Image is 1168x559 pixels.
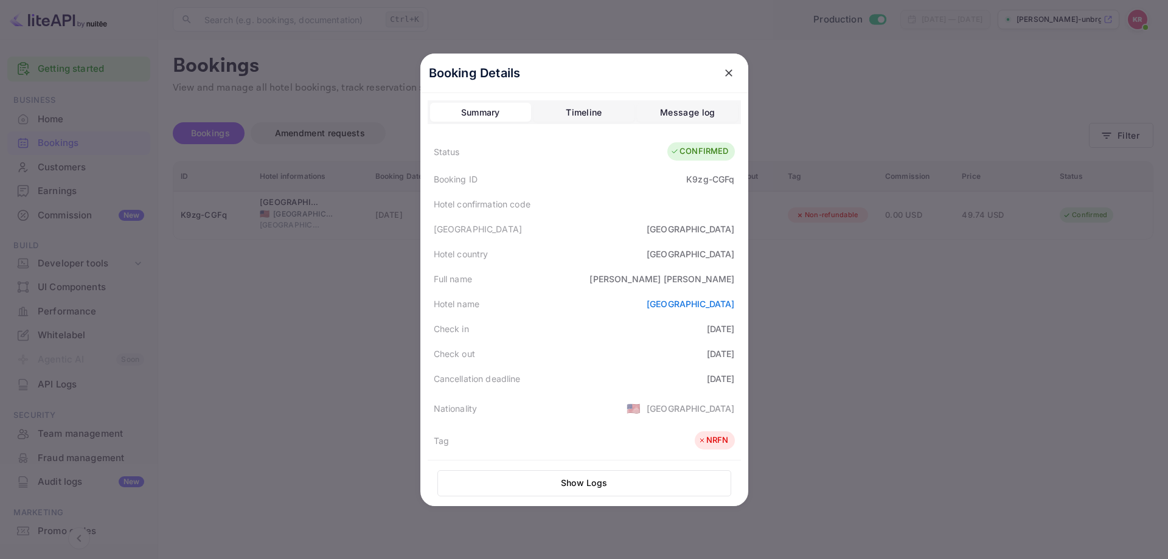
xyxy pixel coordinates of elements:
div: Timeline [566,105,602,120]
a: [GEOGRAPHIC_DATA] [647,299,735,309]
div: Tag [434,434,449,447]
div: CONFIRMED [670,145,728,158]
div: Nationality [434,402,478,415]
div: Message log [660,105,715,120]
button: Timeline [534,103,634,122]
div: [GEOGRAPHIC_DATA] [647,402,735,415]
div: [GEOGRAPHIC_DATA] [647,248,735,260]
div: [DATE] [707,347,735,360]
div: [PERSON_NAME] [PERSON_NAME] [589,273,734,285]
button: Summary [430,103,531,122]
div: Check out [434,347,475,360]
div: Check in [434,322,469,335]
div: [DATE] [707,322,735,335]
div: Hotel confirmation code [434,198,530,210]
div: Full name [434,273,472,285]
div: Status [434,145,460,158]
div: Hotel name [434,297,480,310]
div: Hotel country [434,248,488,260]
p: Booking Details [429,64,521,82]
div: Cancellation deadline [434,372,521,385]
button: Message log [637,103,738,122]
div: [GEOGRAPHIC_DATA] [434,223,523,235]
button: Show Logs [437,470,731,496]
div: NRFN [698,434,729,446]
button: close [718,62,740,84]
span: United States [627,397,641,419]
div: [GEOGRAPHIC_DATA] [647,223,735,235]
div: K9zg-CGFq [686,173,734,186]
div: Summary [461,105,500,120]
div: [DATE] [707,372,735,385]
div: Booking ID [434,173,478,186]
